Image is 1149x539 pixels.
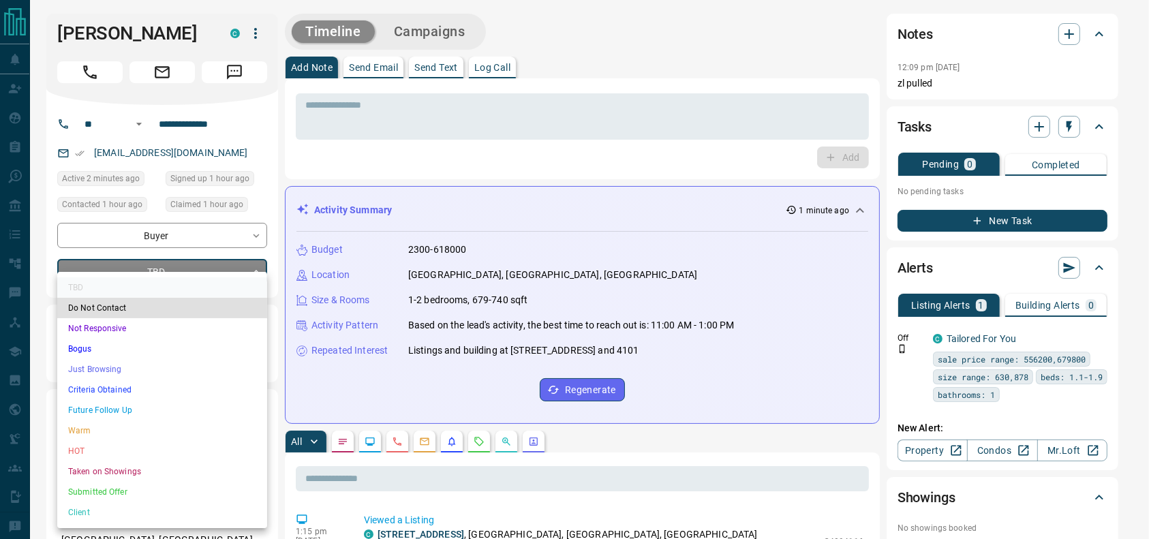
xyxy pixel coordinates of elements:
[57,400,267,420] li: Future Follow Up
[57,298,267,318] li: Do Not Contact
[57,339,267,359] li: Bogus
[57,461,267,482] li: Taken on Showings
[57,482,267,502] li: Submitted Offer
[57,380,267,400] li: Criteria Obtained
[57,420,267,441] li: Warm
[57,318,267,339] li: Not Responsive
[57,502,267,523] li: Client
[57,441,267,461] li: HOT
[57,359,267,380] li: Just Browsing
